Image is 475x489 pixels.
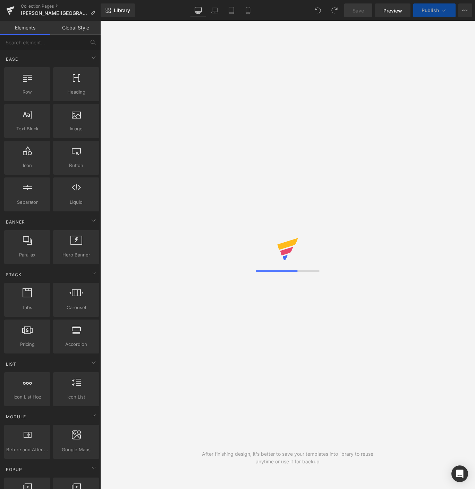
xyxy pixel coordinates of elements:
[55,251,97,259] span: Hero Banner
[55,304,97,311] span: Carousel
[6,162,48,169] span: Icon
[55,199,97,206] span: Liquid
[353,7,364,14] span: Save
[6,88,48,96] span: Row
[190,3,206,17] a: Desktop
[194,450,381,465] div: After finishing design, it's better to save your templates into library to reuse anytime or use i...
[5,56,19,62] span: Base
[6,251,48,259] span: Parallax
[240,3,256,17] a: Mobile
[328,3,341,17] button: Redo
[101,3,135,17] a: New Library
[21,3,101,9] a: Collection Pages
[55,446,97,453] span: Google Maps
[422,8,439,13] span: Publish
[55,88,97,96] span: Heading
[383,7,402,14] span: Preview
[114,7,130,14] span: Library
[55,125,97,132] span: Image
[55,162,97,169] span: Button
[50,21,101,35] a: Global Style
[6,125,48,132] span: Text Block
[55,393,97,401] span: Icon List
[413,3,456,17] button: Publish
[5,271,22,278] span: Stack
[5,413,27,420] span: Module
[311,3,325,17] button: Undo
[458,3,472,17] button: More
[6,393,48,401] span: Icon List Hoz
[375,3,410,17] a: Preview
[223,3,240,17] a: Tablet
[5,219,26,225] span: Banner
[5,466,23,473] span: Popup
[6,341,48,348] span: Pricing
[5,361,17,367] span: List
[6,199,48,206] span: Separator
[55,341,97,348] span: Accordion
[451,465,468,482] div: Open Intercom Messenger
[206,3,223,17] a: Laptop
[6,304,48,311] span: Tabs
[21,10,87,16] span: [PERSON_NAME][GEOGRAPHIC_DATA]
[6,446,48,453] span: Before and After Images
